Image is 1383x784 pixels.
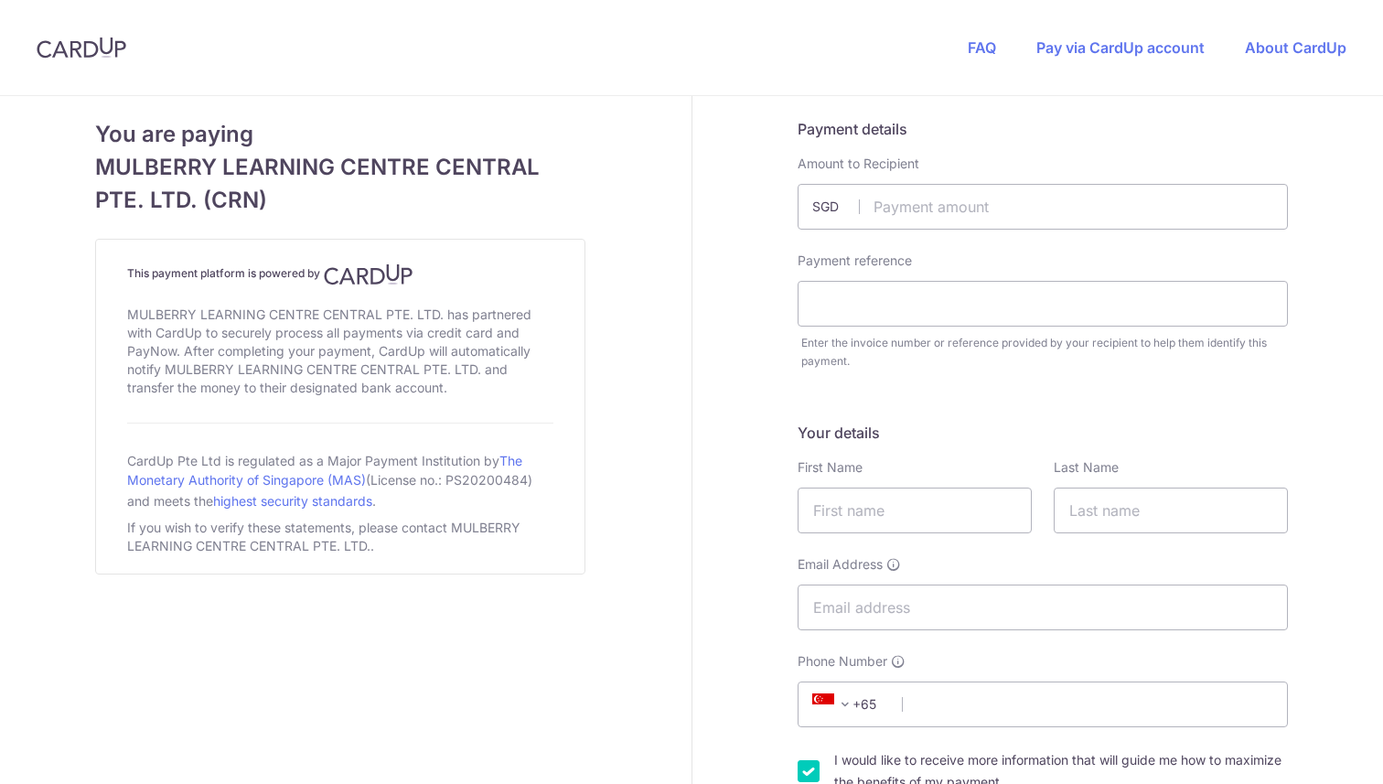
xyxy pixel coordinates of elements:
a: highest security standards [213,493,372,509]
img: CardUp [37,37,126,59]
a: About CardUp [1245,38,1346,57]
h5: Your details [798,422,1288,444]
span: +65 [812,693,856,715]
input: First name [798,488,1032,533]
span: You are paying [95,118,585,151]
label: Last Name [1054,458,1119,477]
input: Email address [798,585,1288,630]
a: Pay via CardUp account [1036,38,1205,57]
h4: This payment platform is powered by [127,263,553,285]
span: MULBERRY LEARNING CENTRE CENTRAL PTE. LTD. (CRN) [95,151,585,217]
input: Last name [1054,488,1288,533]
span: +65 [807,693,889,715]
span: Phone Number [798,652,887,671]
label: Amount to Recipient [798,155,919,173]
label: First Name [798,458,863,477]
div: If you wish to verify these statements, please contact MULBERRY LEARNING CENTRE CENTRAL PTE. LTD.. [127,515,553,559]
span: Email Address [798,555,883,574]
h5: Payment details [798,118,1288,140]
a: FAQ [968,38,996,57]
img: CardUp [324,263,413,285]
div: CardUp Pte Ltd is regulated as a Major Payment Institution by (License no.: PS20200484) and meets... [127,446,553,515]
label: Payment reference [798,252,912,270]
div: Enter the invoice number or reference provided by your recipient to help them identify this payment. [801,334,1288,371]
span: SGD [812,198,860,216]
div: MULBERRY LEARNING CENTRE CENTRAL PTE. LTD. has partnered with CardUp to securely process all paym... [127,302,553,401]
input: Payment amount [798,184,1288,230]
